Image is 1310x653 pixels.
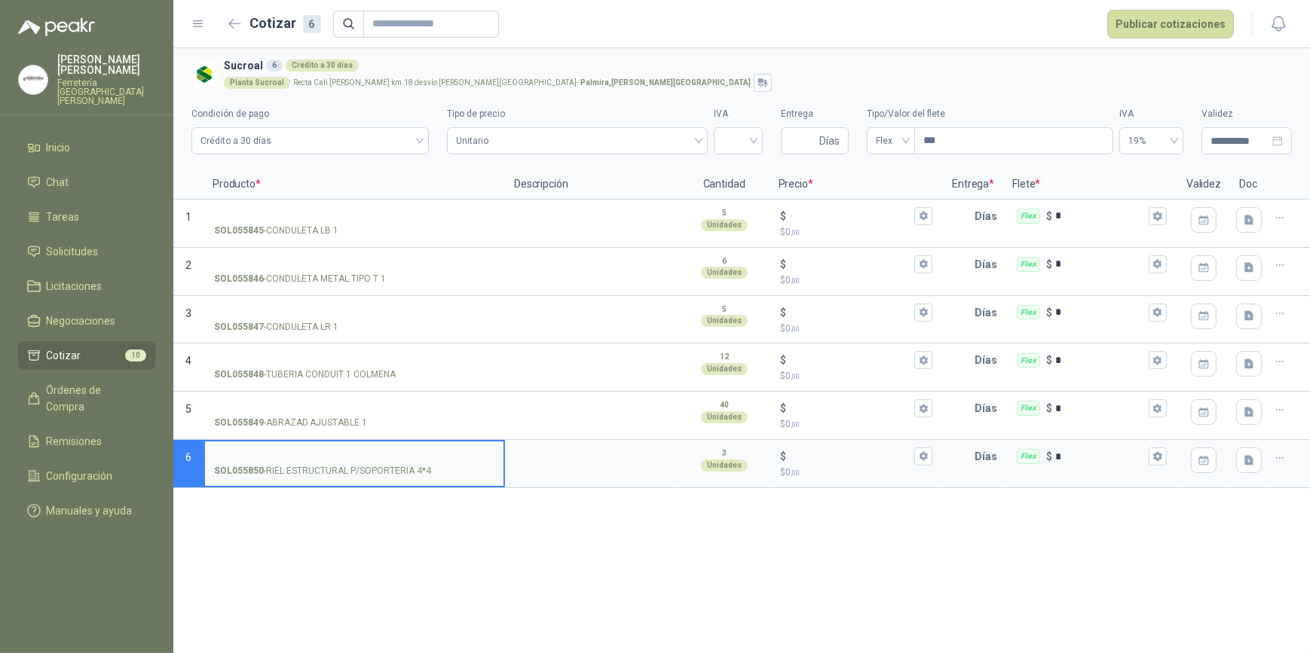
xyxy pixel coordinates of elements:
[701,411,748,423] div: Unidades
[47,243,99,260] span: Solicitudes
[791,228,800,236] span: ,00
[57,78,155,105] p: Ferretería [GEOGRAPHIC_DATA][PERSON_NAME]
[701,315,748,327] div: Unidades
[701,219,748,231] div: Unidades
[780,369,933,383] p: $
[214,464,431,478] p: - RIEL ESTRUCTURAL P/SOPORTERIA 4*4
[447,107,709,121] label: Tipo de precio
[204,169,505,200] p: Producto
[47,433,103,450] span: Remisiones
[214,224,338,238] p: - CONDULETA LB 1
[1046,400,1052,417] p: $
[1055,403,1146,414] input: Flex $
[214,272,264,286] strong: SOL055846
[224,57,1286,74] h3: Sucroal
[780,448,786,465] p: $
[867,107,1113,121] label: Tipo/Valor del flete
[214,355,494,366] input: SOL055848-TUBERIA CONDUIT 1 COLMENA
[214,368,396,382] p: - TUBERIA CONDUIT 1 COLMENA
[780,304,786,321] p: $
[214,224,264,238] strong: SOL055845
[580,78,751,87] strong: Palmira , [PERSON_NAME][GEOGRAPHIC_DATA]
[914,447,932,465] button: $$0,00
[1149,304,1167,322] button: Flex $
[47,347,81,364] span: Cotizar
[303,15,321,33] div: 6
[1230,169,1268,200] p: Doc
[780,400,786,417] p: $
[185,403,191,415] span: 5
[722,447,727,459] p: 3
[18,203,155,231] a: Tareas
[18,133,155,162] a: Inicio
[214,464,264,478] strong: SOL055850
[293,79,751,87] p: Recta Cali [PERSON_NAME] km.18 desvío [PERSON_NAME][GEOGRAPHIC_DATA] -
[785,371,800,381] span: 0
[701,459,748,471] div: Unidades
[1055,210,1146,221] input: Flex $
[18,237,155,266] a: Solicitudes
[18,376,155,421] a: Órdenes de Compra
[1017,257,1040,272] div: Flex
[975,201,1003,231] p: Días
[185,211,191,223] span: 1
[679,169,770,200] p: Cantidad
[975,393,1003,423] p: Días
[191,107,429,121] label: Condición de pago
[250,13,321,34] h2: Cotizar
[789,403,912,414] input: $$0,00
[1055,307,1146,318] input: Flex $
[789,258,912,270] input: $$0,00
[780,417,933,432] p: $
[791,420,800,429] span: ,00
[200,130,420,152] span: Crédito a 30 días
[722,207,727,219] p: 5
[720,399,729,411] p: 40
[780,273,933,288] p: $
[1055,451,1146,462] input: Flex $
[780,225,933,240] p: $
[780,208,786,224] p: $
[191,62,218,88] img: Company Logo
[456,130,699,152] span: Unitario
[18,272,155,301] a: Licitaciones
[789,210,912,221] input: $$0,00
[1107,10,1234,38] button: Publicar cotizaciones
[1046,304,1052,321] p: $
[214,307,494,319] input: SOL055847-CONDULETA LR 1
[791,372,800,380] span: ,00
[714,107,763,121] label: IVA
[185,355,191,367] span: 4
[1201,107,1292,121] label: Validez
[18,496,155,525] a: Manuales y ayuda
[125,349,146,362] span: 10
[914,255,932,273] button: $$0,00
[1149,351,1167,369] button: Flex $
[18,462,155,490] a: Configuración
[214,451,494,462] input: SOL055850-RIEL ESTRUCTURAL P/SOPORTERIA 4*4
[914,351,932,369] button: $$0,00
[286,60,359,72] div: Crédito a 30 días
[1177,169,1230,200] p: Validez
[785,323,800,334] span: 0
[701,363,748,375] div: Unidades
[47,502,133,519] span: Manuales y ayuda
[975,441,1003,471] p: Días
[1017,209,1040,224] div: Flex
[214,272,386,286] p: - CONDULETA METAL.TIPO T 1
[943,169,1003,200] p: Entrega
[18,307,155,335] a: Negociaciones
[1055,258,1146,270] input: Flex $
[185,307,191,319] span: 3
[791,276,800,285] span: ,00
[701,267,748,279] div: Unidades
[1055,355,1146,366] input: Flex $
[1017,449,1040,464] div: Flex
[1149,207,1167,225] button: Flex $
[791,468,800,477] span: ,00
[785,227,800,237] span: 0
[19,66,47,94] img: Company Logo
[185,451,191,463] span: 6
[1017,401,1040,416] div: Flex
[1149,399,1167,417] button: Flex $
